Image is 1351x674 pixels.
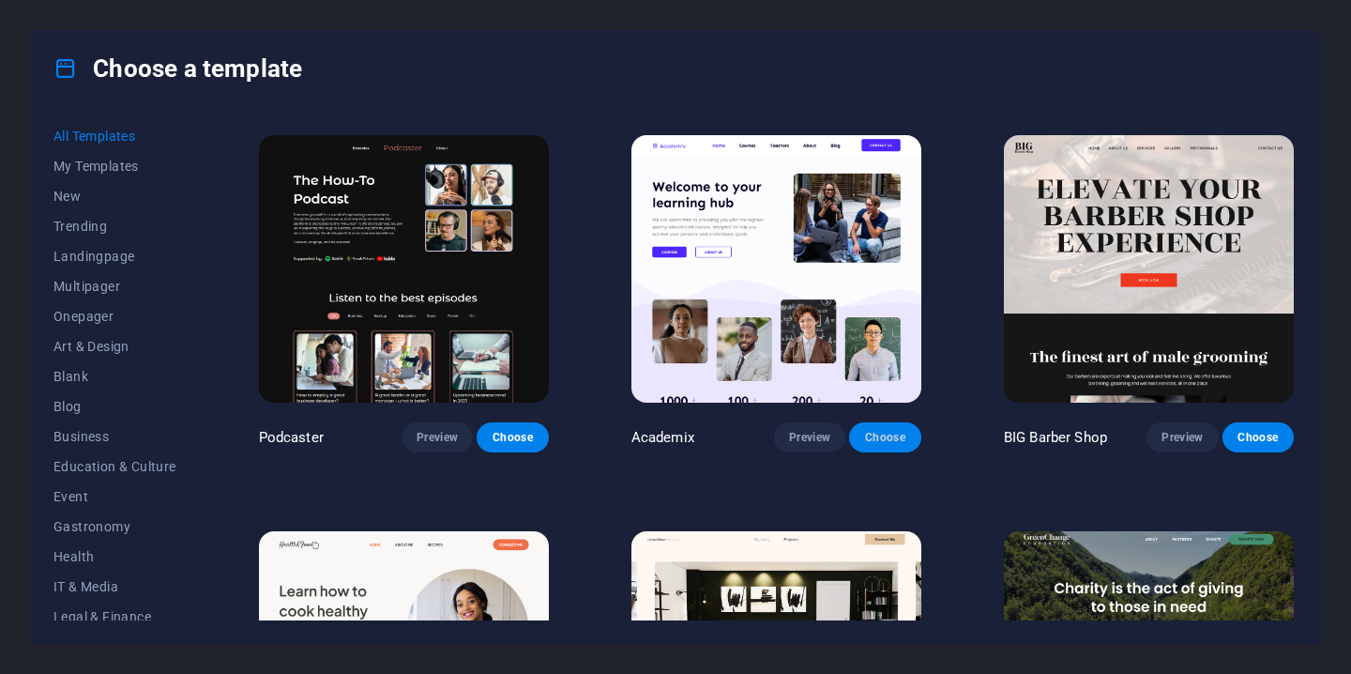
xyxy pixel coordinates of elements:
span: Choose [492,430,533,445]
button: Event [53,482,176,512]
button: Multipager [53,271,176,301]
p: Podcaster [259,428,324,447]
button: Preview [774,422,845,452]
span: Trending [53,219,176,234]
button: Choose [849,422,920,452]
span: Health [53,549,176,564]
button: Choose [477,422,548,452]
button: All Templates [53,121,176,151]
span: New [53,189,176,204]
span: Blog [53,399,176,414]
button: Business [53,421,176,452]
p: Academix [631,428,694,447]
span: Business [53,429,176,444]
button: Choose [1222,422,1294,452]
button: Onepager [53,301,176,331]
span: Art & Design [53,339,176,354]
button: IT & Media [53,572,176,602]
button: Gastronomy [53,512,176,542]
button: My Templates [53,151,176,181]
button: Trending [53,211,176,241]
span: Event [53,489,176,504]
button: Preview [1146,422,1218,452]
button: Education & Culture [53,452,176,482]
span: Gastronomy [53,519,176,534]
button: New [53,181,176,211]
span: Onepager [53,309,176,324]
span: Multipager [53,279,176,294]
button: Health [53,542,176,572]
button: Landingpage [53,241,176,271]
button: Blog [53,391,176,421]
button: Legal & Finance [53,602,176,632]
span: All Templates [53,129,176,144]
span: Preview [789,430,830,445]
span: Preview [417,430,458,445]
span: Blank [53,369,176,384]
span: Legal & Finance [53,609,176,624]
img: BIG Barber Shop [1004,135,1294,403]
img: Podcaster [259,135,549,403]
button: Preview [402,422,473,452]
span: My Templates [53,159,176,174]
span: Choose [1237,430,1279,445]
h4: Choose a template [53,54,302,84]
span: IT & Media [53,579,176,594]
span: Landingpage [53,249,176,264]
span: Preview [1161,430,1203,445]
span: Education & Culture [53,459,176,474]
button: Blank [53,361,176,391]
img: Academix [631,135,921,403]
p: BIG Barber Shop [1004,428,1107,447]
button: Art & Design [53,331,176,361]
span: Choose [864,430,905,445]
